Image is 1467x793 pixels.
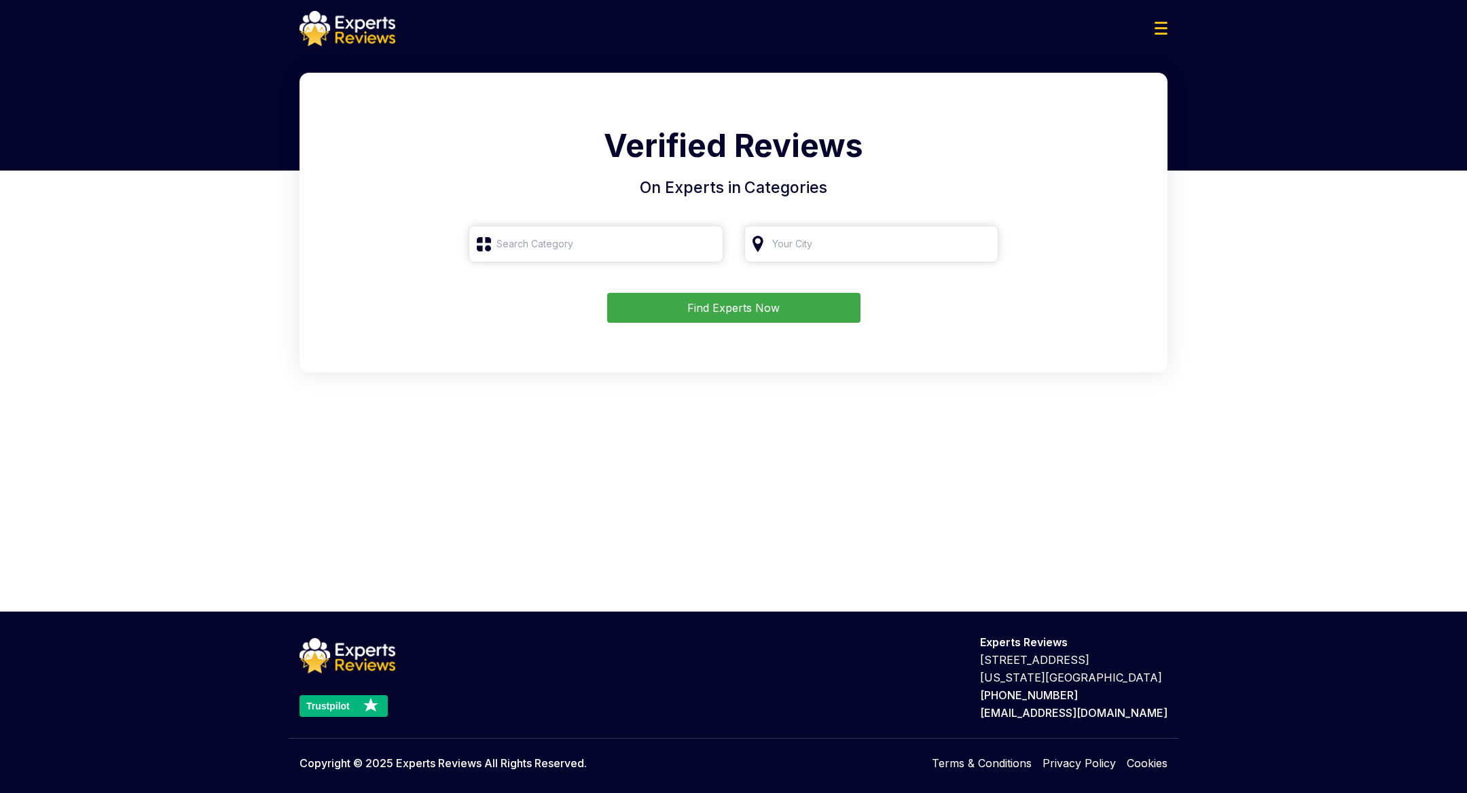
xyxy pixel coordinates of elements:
[316,122,1151,176] h1: Verified Reviews
[932,755,1032,771] a: Terms & Conditions
[980,633,1167,651] p: Experts Reviews
[980,651,1167,669] p: [STREET_ADDRESS]
[980,686,1167,704] p: [PHONE_NUMBER]
[1127,755,1167,771] a: Cookies
[469,226,723,262] input: Search Category
[300,755,587,771] p: Copyright © 2025 Experts Reviews All Rights Reserved.
[316,176,1151,200] h4: On Experts in Categories
[744,226,999,262] input: Your City
[607,293,861,323] button: Find Experts Now
[1155,22,1167,35] img: Menu Icon
[980,669,1167,686] p: [US_STATE][GEOGRAPHIC_DATA]
[300,695,395,717] a: Trustpilot
[306,701,350,711] text: Trustpilot
[300,638,395,673] img: logo
[300,11,395,46] img: logo
[980,704,1167,722] p: [EMAIL_ADDRESS][DOMAIN_NAME]
[1043,755,1116,771] a: Privacy Policy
